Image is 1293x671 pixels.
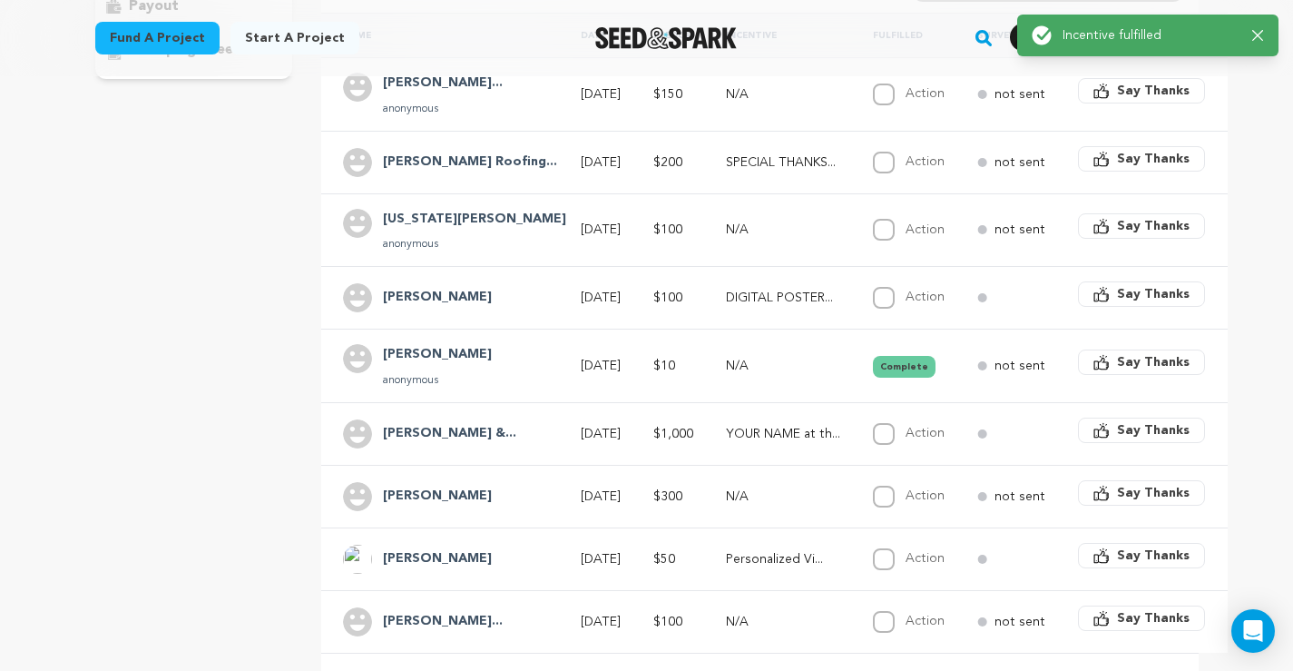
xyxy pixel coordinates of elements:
h4: Bugarin Roofing Waterproofing & Llc [383,152,557,173]
p: DIGITAL POSTER + PITCH PRESENTATION [726,289,840,307]
img: user.png [343,283,372,312]
p: anonymous [383,102,503,116]
p: not sent [994,357,1045,375]
p: [DATE] [581,289,621,307]
p: not sent [994,221,1045,239]
span: $1,000 [653,428,693,440]
img: Seed&Spark Logo Dark Mode [595,27,738,49]
button: Say Thanks [1078,606,1205,631]
p: [DATE] [581,357,621,375]
span: Say Thanks [1117,285,1190,303]
label: Action [906,291,945,303]
span: Say Thanks [1117,82,1190,100]
label: Action [906,552,945,565]
div: Open Intercom Messenger [1231,609,1275,653]
img: user.png [343,344,372,373]
button: Say Thanks [1078,350,1205,375]
p: not sent [994,488,1045,506]
span: $200 [653,156,682,169]
img: user.png [343,419,372,449]
p: N/A [726,221,840,239]
label: Action [906,427,945,439]
h4: Jennifer Hanmer [383,486,492,508]
span: Say Thanks [1117,217,1190,235]
p: not sent [994,85,1045,104]
label: Action [906,615,945,627]
p: N/A [726,613,840,631]
img: user.png [343,607,372,636]
img: user.png [343,73,372,102]
p: anonymous [383,237,566,252]
h4: Eric Neicewinter [383,611,503,633]
p: [DATE] [581,153,621,172]
a: Seed&Spark Homepage [595,27,738,49]
p: N/A [726,85,840,104]
p: [DATE] [581,221,621,239]
label: Action [906,155,945,168]
img: user.png [343,148,372,177]
img: ACg8ocJ-3mrw8FxQvfWw7j5rzTj9Pv0CpJhf-CVt0h40wwAeV-X9vKI=s96-c [343,545,372,574]
p: [DATE] [581,613,621,631]
a: Fund a project [95,22,220,54]
p: Incentive fulfilled [1063,26,1238,44]
button: Say Thanks [1078,78,1205,104]
span: Say Thanks [1117,353,1190,371]
label: Action [906,489,945,502]
p: [DATE] [581,550,621,568]
p: N/A [726,357,840,375]
button: Say Thanks [1078,480,1205,506]
span: $100 [653,291,682,304]
h4: Aida Stephen & Johnson [383,423,516,445]
button: Say Thanks [1078,146,1205,172]
span: Say Thanks [1117,150,1190,168]
p: SPECIAL THANKS CREDIT + PERSONALIZED THANK YOU LETTER FROM OUR CREW! [726,153,840,172]
p: YOUR NAME at the end of the CREDITS! [726,425,840,443]
label: Action [906,87,945,100]
button: Say Thanks [1078,543,1205,568]
span: $300 [653,490,682,503]
span: Say Thanks [1117,609,1190,627]
h4: Virginia Scholz [383,209,566,231]
p: [DATE] [581,488,621,506]
span: Say Thanks [1117,547,1190,565]
p: [DATE] [581,425,621,443]
label: Action [906,223,945,236]
span: Say Thanks [1117,484,1190,502]
span: $10 [653,360,675,372]
p: not sent [994,153,1045,172]
h4: Scott [383,287,492,309]
p: anonymous [383,373,492,388]
span: Say Thanks [1117,421,1190,439]
span: $150 [653,88,682,101]
img: user.png [343,209,372,238]
button: Say Thanks [1078,418,1205,443]
span: $50 [653,553,675,566]
img: user.png [343,482,372,511]
span: $100 [653,223,682,236]
h4: Michael Phillips And Juliana Maio [383,73,503,94]
p: N/A [726,488,840,506]
h4: Mia-Catherine Naranjo [383,344,492,366]
button: Complete [873,356,935,378]
span: $100 [653,616,682,628]
p: not sent [994,613,1045,631]
button: Say Thanks [1078,213,1205,239]
p: [DATE] [581,85,621,104]
a: Start a project [230,22,359,54]
p: Personalized Video SHOUT OUT! [726,550,840,568]
h4: Sharp Yvonne [383,548,492,570]
button: Say Thanks [1078,281,1205,307]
